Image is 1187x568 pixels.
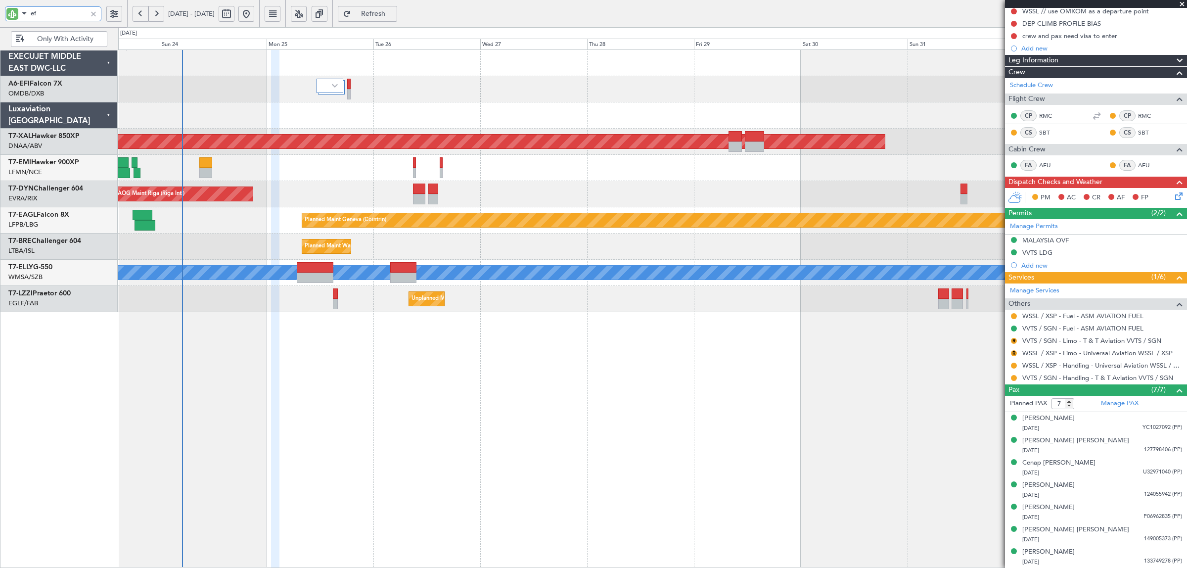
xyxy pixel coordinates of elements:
[1021,44,1182,52] div: Add new
[8,185,34,192] span: T7-DYN
[267,39,373,50] div: Mon 25
[8,264,33,271] span: T7-ELLY
[1022,312,1143,320] a: WSSL / XSP - Fuel - ASM AVIATION FUEL
[1022,447,1039,454] span: [DATE]
[1010,399,1047,409] label: Planned PAX
[1022,361,1182,370] a: WSSL / XSP - Handling - Universal Aviation WSSL / XSP
[411,291,574,306] div: Unplanned Maint [GEOGRAPHIC_DATA] ([GEOGRAPHIC_DATA])
[1092,193,1100,203] span: CR
[480,39,587,50] div: Wed 27
[1117,193,1125,203] span: AF
[1144,446,1182,454] span: 127798406 (PP)
[1010,81,1053,91] a: Schedule Crew
[1022,558,1039,566] span: [DATE]
[1011,338,1017,344] button: R
[587,39,694,50] div: Thu 28
[1151,208,1166,218] span: (2/2)
[8,220,38,229] a: LFPB/LBG
[1143,468,1182,476] span: U32971040 (PP)
[168,9,215,18] span: [DATE] - [DATE]
[1039,128,1061,137] a: SBT
[1008,55,1058,66] span: Leg Information
[8,290,71,297] a: T7-LZZIPraetor 600
[8,290,33,297] span: T7-LZZI
[160,39,267,50] div: Sun 24
[1022,374,1173,382] a: VVTS / SGN - Handling - T & T Aviation VVTS / SGN
[8,133,32,140] span: T7-XAL
[801,39,908,50] div: Sat 30
[1022,425,1039,432] span: [DATE]
[8,264,52,271] a: T7-ELLYG-550
[1151,384,1166,395] span: (7/7)
[1144,490,1182,499] span: 124055942 (PP)
[26,36,104,43] span: Only With Activity
[8,194,37,203] a: EVRA/RIX
[1143,513,1182,521] span: P06962835 (PP)
[694,39,801,50] div: Fri 29
[1008,94,1045,105] span: Flight Crew
[1008,67,1025,78] span: Crew
[373,39,480,50] div: Tue 26
[1022,514,1039,521] span: [DATE]
[305,239,424,254] div: Planned Maint Warsaw ([GEOGRAPHIC_DATA])
[31,6,87,21] input: A/C (Reg. or Type)
[1022,349,1173,357] a: WSSL / XSP - Limo - Universal Aviation WSSL / XSP
[1119,110,1136,121] div: CP
[1022,7,1149,15] div: WSSL // use OMKOM as a departure point
[1008,208,1032,219] span: Permits
[1067,193,1076,203] span: AC
[8,168,42,177] a: LFMN/NCE
[1022,19,1101,28] div: DEP CLIMB PROFILE BIAS
[1022,491,1039,499] span: [DATE]
[1101,399,1139,409] a: Manage PAX
[1008,384,1019,396] span: Pax
[1022,436,1129,446] div: [PERSON_NAME] [PERSON_NAME]
[1142,424,1182,432] span: YC1027092 (PP)
[1008,177,1102,188] span: Dispatch Checks and Weather
[1010,222,1058,232] a: Manage Permits
[8,237,32,244] span: T7-BRE
[1022,469,1039,476] span: [DATE]
[8,159,79,166] a: T7-EMIHawker 900XP
[8,246,35,255] a: LTBA/ISL
[305,213,386,228] div: Planned Maint Geneva (Cointrin)
[908,39,1014,50] div: Sun 31
[1039,111,1061,120] a: RMC
[1022,503,1075,513] div: [PERSON_NAME]
[1022,32,1117,40] div: crew and pax need visa to enter
[1119,160,1136,171] div: FA
[1022,536,1039,543] span: [DATE]
[8,211,37,218] span: T7-EAGL
[338,6,397,22] button: Refresh
[1141,193,1148,203] span: FP
[118,187,184,201] div: AOG Maint Riga (Riga Intl)
[8,80,62,87] a: A6-EFIFalcon 7X
[120,29,137,38] div: [DATE]
[332,84,338,88] img: arrow-gray.svg
[1138,111,1160,120] a: RMC
[1022,248,1052,257] div: VVTS LDG
[1039,161,1061,170] a: AFU
[8,142,42,150] a: DNAA/ABV
[1022,336,1161,345] a: VVTS / SGN - Limo - T & T Aviation VVTS / SGN
[1008,144,1046,155] span: Cabin Crew
[1008,298,1030,310] span: Others
[1138,128,1160,137] a: SBT
[1020,160,1037,171] div: FA
[1022,324,1143,332] a: VVTS / SGN - Fuel - ASM AVIATION FUEL
[1138,161,1160,170] a: AFU
[8,299,38,308] a: EGLF/FAB
[11,31,107,47] button: Only With Activity
[8,159,31,166] span: T7-EMI
[1022,525,1129,535] div: [PERSON_NAME] [PERSON_NAME]
[1041,193,1050,203] span: PM
[1008,272,1034,284] span: Services
[8,185,83,192] a: T7-DYNChallenger 604
[1021,261,1182,270] div: Add new
[353,10,394,17] span: Refresh
[1022,480,1075,490] div: [PERSON_NAME]
[8,273,43,282] a: WMSA/SZB
[1022,414,1075,424] div: [PERSON_NAME]
[8,133,80,140] a: T7-XALHawker 850XP
[1020,110,1037,121] div: CP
